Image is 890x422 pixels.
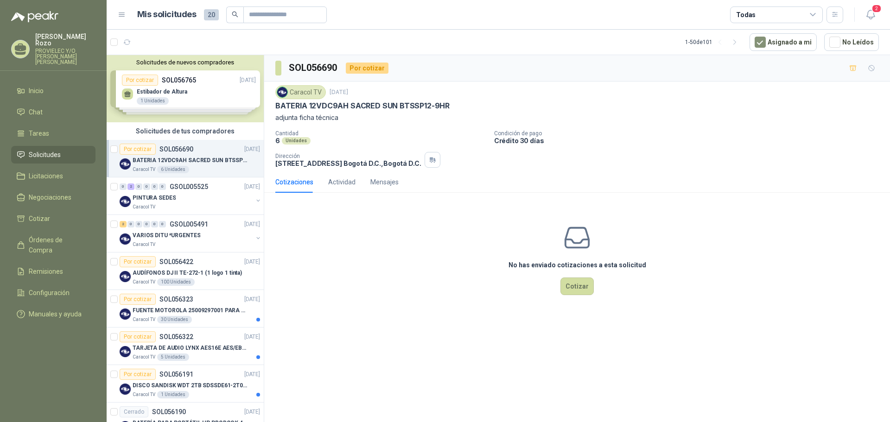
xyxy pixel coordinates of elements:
[159,258,193,265] p: SOL056422
[133,381,248,390] p: DISCO SANDISK WDT 2TB SDSSDE61-2T00-G25
[120,294,156,305] div: Por cotizar
[120,369,156,380] div: Por cotizar
[11,125,95,142] a: Tareas
[35,33,95,46] p: [PERSON_NAME] Rozo
[29,171,63,181] span: Licitaciones
[11,284,95,302] a: Configuración
[11,305,95,323] a: Manuales y ayuda
[29,107,43,117] span: Chat
[133,269,242,277] p: AUDÍFONOS DJ II TE-272-1 (1 logo 1 tinta)
[170,183,208,190] p: GSOL005525
[275,101,450,111] p: BATERIA 12VDC9AH SACRED SUN BTSSP12-9HR
[275,177,313,187] div: Cotizaciones
[120,346,131,357] img: Company Logo
[120,181,262,211] a: 0 2 0 0 0 0 GSOL005525[DATE] Company LogoPINTURA SEDESCaracol TV
[157,391,189,398] div: 1 Unidades
[685,35,742,50] div: 1 - 50 de 101
[159,296,193,302] p: SOL056323
[862,6,879,23] button: 2
[11,210,95,227] a: Cotizar
[159,221,166,227] div: 0
[133,166,155,173] p: Caracol TV
[107,328,264,365] a: Por cotizarSOL056322[DATE] Company LogoTARJETA DE AUDIO LYNX AES16E AES/EBU PCICaracol TV5 Unidades
[133,316,155,323] p: Caracol TV
[494,137,886,145] p: Crédito 30 días
[107,252,264,290] a: Por cotizarSOL056422[DATE] Company LogoAUDÍFONOS DJ II TE-272-1 (1 logo 1 tinta)Caracol TV100 Uni...
[509,260,646,270] h3: No has enviado cotizaciones a esta solicitud
[232,11,238,18] span: search
[11,82,95,100] a: Inicio
[277,87,287,97] img: Company Logo
[133,391,155,398] p: Caracol TV
[750,33,817,51] button: Asignado a mi
[151,183,158,190] div: 0
[244,408,260,416] p: [DATE]
[29,235,87,255] span: Órdenes de Compra
[11,103,95,121] a: Chat
[244,370,260,379] p: [DATE]
[133,156,248,165] p: BATERIA 12VDC9AH SACRED SUN BTSSP12-9HR
[11,146,95,164] a: Solicitudes
[120,219,262,248] a: 2 0 0 0 0 0 GSOL005491[DATE] Company LogoVARIOS DITU *URGENTESCaracol TV
[120,144,156,155] div: Por cotizar
[29,288,70,298] span: Configuración
[736,10,756,20] div: Todas
[275,137,280,145] p: 6
[275,113,879,123] p: adjunta ficha técnica
[133,241,155,248] p: Caracol TV
[35,48,95,65] p: PROVIELEC Y/O [PERSON_NAME] [PERSON_NAME]
[107,140,264,177] a: Por cotizarSOL056690[DATE] Company LogoBATERIA 12VDC9AH SACRED SUN BTSSP12-9HRCaracol TV6 Unidades
[127,183,134,190] div: 2
[275,130,487,137] p: Cantidad
[107,365,264,403] a: Por cotizarSOL056191[DATE] Company LogoDISCO SANDISK WDT 2TB SDSSDE61-2T00-G25Caracol TV1 Unidades
[244,145,260,154] p: [DATE]
[110,59,260,66] button: Solicitudes de nuevos compradores
[159,146,193,152] p: SOL056690
[133,194,176,202] p: PINTURA SEDES
[11,263,95,280] a: Remisiones
[120,158,131,170] img: Company Logo
[127,221,134,227] div: 0
[143,183,150,190] div: 0
[135,221,142,227] div: 0
[244,295,260,304] p: [DATE]
[29,266,63,277] span: Remisiones
[120,196,131,207] img: Company Logo
[120,271,131,282] img: Company Logo
[151,221,158,227] div: 0
[11,231,95,259] a: Órdenes de Compra
[824,33,879,51] button: No Leídos
[370,177,399,187] div: Mensajes
[120,406,148,417] div: Cerrado
[133,306,248,315] p: FUENTE MOTOROLA 25009297001 PARA EP450
[135,183,142,190] div: 0
[133,344,248,353] p: TARJETA DE AUDIO LYNX AES16E AES/EBU PCI
[346,63,388,74] div: Por cotizar
[159,371,193,378] p: SOL056191
[120,183,127,190] div: 0
[157,166,189,173] div: 6 Unidades
[244,220,260,229] p: [DATE]
[120,221,127,227] div: 2
[152,409,186,415] p: SOL056190
[29,214,50,224] span: Cotizar
[560,277,594,295] button: Cotizar
[133,231,200,240] p: VARIOS DITU *URGENTES
[330,88,348,97] p: [DATE]
[120,233,131,245] img: Company Logo
[29,192,71,202] span: Negociaciones
[133,203,155,211] p: Caracol TV
[244,333,260,341] p: [DATE]
[159,183,166,190] div: 0
[11,11,58,22] img: Logo peakr
[282,137,311,145] div: Unidades
[244,183,260,191] p: [DATE]
[29,309,82,319] span: Manuales y ayuda
[137,8,197,21] h1: Mis solicitudes
[120,384,131,395] img: Company Logo
[157,353,189,361] div: 5 Unidades
[107,290,264,328] a: Por cotizarSOL056323[DATE] Company LogoFUENTE MOTOROLA 25009297001 PARA EP450Caracol TV30 Unidades
[29,150,61,160] span: Solicitudes
[120,309,131,320] img: Company Logo
[494,130,886,137] p: Condición de pago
